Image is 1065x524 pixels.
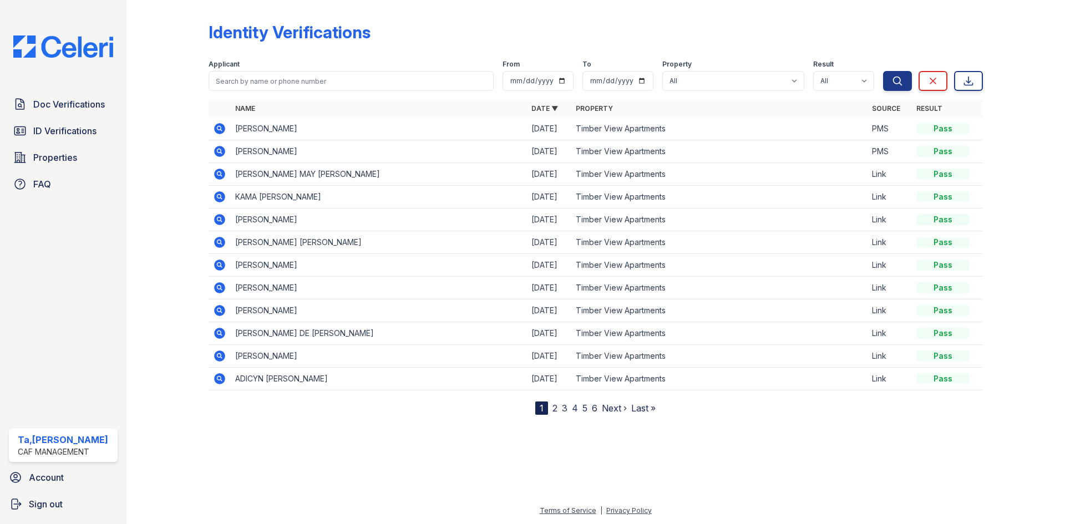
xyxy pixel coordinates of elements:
td: Link [868,254,912,277]
label: Property [662,60,692,69]
td: PMS [868,140,912,163]
div: Pass [916,123,970,134]
td: [DATE] [527,322,571,345]
a: Privacy Policy [606,506,652,515]
td: Timber View Apartments [571,277,868,299]
td: [PERSON_NAME] [231,208,527,231]
td: [PERSON_NAME] [231,299,527,322]
a: Property [576,104,613,113]
a: 4 [572,403,578,414]
div: Pass [916,237,970,248]
td: Timber View Apartments [571,322,868,345]
div: Ta,[PERSON_NAME] [18,433,108,446]
a: Next › [602,403,627,414]
div: Pass [916,191,970,202]
span: Sign out [29,497,63,511]
a: Last » [631,403,656,414]
a: ID Verifications [9,120,118,142]
td: Timber View Apartments [571,231,868,254]
td: [PERSON_NAME] [231,277,527,299]
td: Timber View Apartments [571,140,868,163]
td: Link [868,163,912,186]
input: Search by name or phone number [209,71,494,91]
label: Result [813,60,834,69]
a: Account [4,466,122,489]
span: Properties [33,151,77,164]
td: [DATE] [527,208,571,231]
td: [DATE] [527,231,571,254]
a: Terms of Service [540,506,596,515]
span: Account [29,471,64,484]
div: | [600,506,602,515]
div: Pass [916,305,970,316]
a: Result [916,104,942,113]
td: Link [868,208,912,231]
td: Link [868,186,912,208]
a: Date ▼ [531,104,558,113]
td: ADICYN [PERSON_NAME] [231,368,527,390]
td: Link [868,368,912,390]
td: Timber View Apartments [571,299,868,322]
div: Pass [916,350,970,362]
div: Pass [916,260,970,271]
td: KAMA [PERSON_NAME] [231,186,527,208]
a: Sign out [4,493,122,515]
a: Source [872,104,900,113]
td: [DATE] [527,299,571,322]
a: FAQ [9,173,118,195]
div: Pass [916,282,970,293]
td: [DATE] [527,254,571,277]
td: Link [868,299,912,322]
td: [DATE] [527,345,571,368]
div: Pass [916,328,970,339]
td: Timber View Apartments [571,163,868,186]
span: Doc Verifications [33,98,105,111]
td: Link [868,231,912,254]
a: 6 [592,403,597,414]
td: Link [868,322,912,345]
div: Pass [916,146,970,157]
td: [DATE] [527,368,571,390]
td: [PERSON_NAME] [PERSON_NAME] [231,231,527,254]
label: Applicant [209,60,240,69]
label: From [503,60,520,69]
td: Timber View Apartments [571,368,868,390]
td: [DATE] [527,186,571,208]
td: [PERSON_NAME] DE [PERSON_NAME] [231,322,527,345]
img: CE_Logo_Blue-a8612792a0a2168367f1c8372b55b34899dd931a85d93a1a3d3e32e68fde9ad4.png [4,35,122,58]
a: Name [235,104,255,113]
div: Pass [916,214,970,225]
td: [PERSON_NAME] [231,254,527,277]
span: ID Verifications [33,124,97,138]
td: Timber View Apartments [571,254,868,277]
td: [PERSON_NAME] [231,118,527,140]
td: Timber View Apartments [571,345,868,368]
a: 3 [562,403,567,414]
td: [DATE] [527,277,571,299]
a: 5 [582,403,587,414]
div: Pass [916,373,970,384]
td: Link [868,345,912,368]
td: [DATE] [527,140,571,163]
td: [PERSON_NAME] [231,140,527,163]
div: Pass [916,169,970,180]
div: Identity Verifications [209,22,371,42]
a: 2 [552,403,557,414]
a: Properties [9,146,118,169]
div: 1 [535,401,548,415]
span: FAQ [33,177,51,191]
td: PMS [868,118,912,140]
td: [DATE] [527,118,571,140]
td: [DATE] [527,163,571,186]
td: Timber View Apartments [571,118,868,140]
td: [PERSON_NAME] MAY [PERSON_NAME] [231,163,527,186]
td: [PERSON_NAME] [231,345,527,368]
a: Doc Verifications [9,93,118,115]
div: CAF Management [18,446,108,457]
td: Link [868,277,912,299]
td: Timber View Apartments [571,208,868,231]
td: Timber View Apartments [571,186,868,208]
label: To [582,60,591,69]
